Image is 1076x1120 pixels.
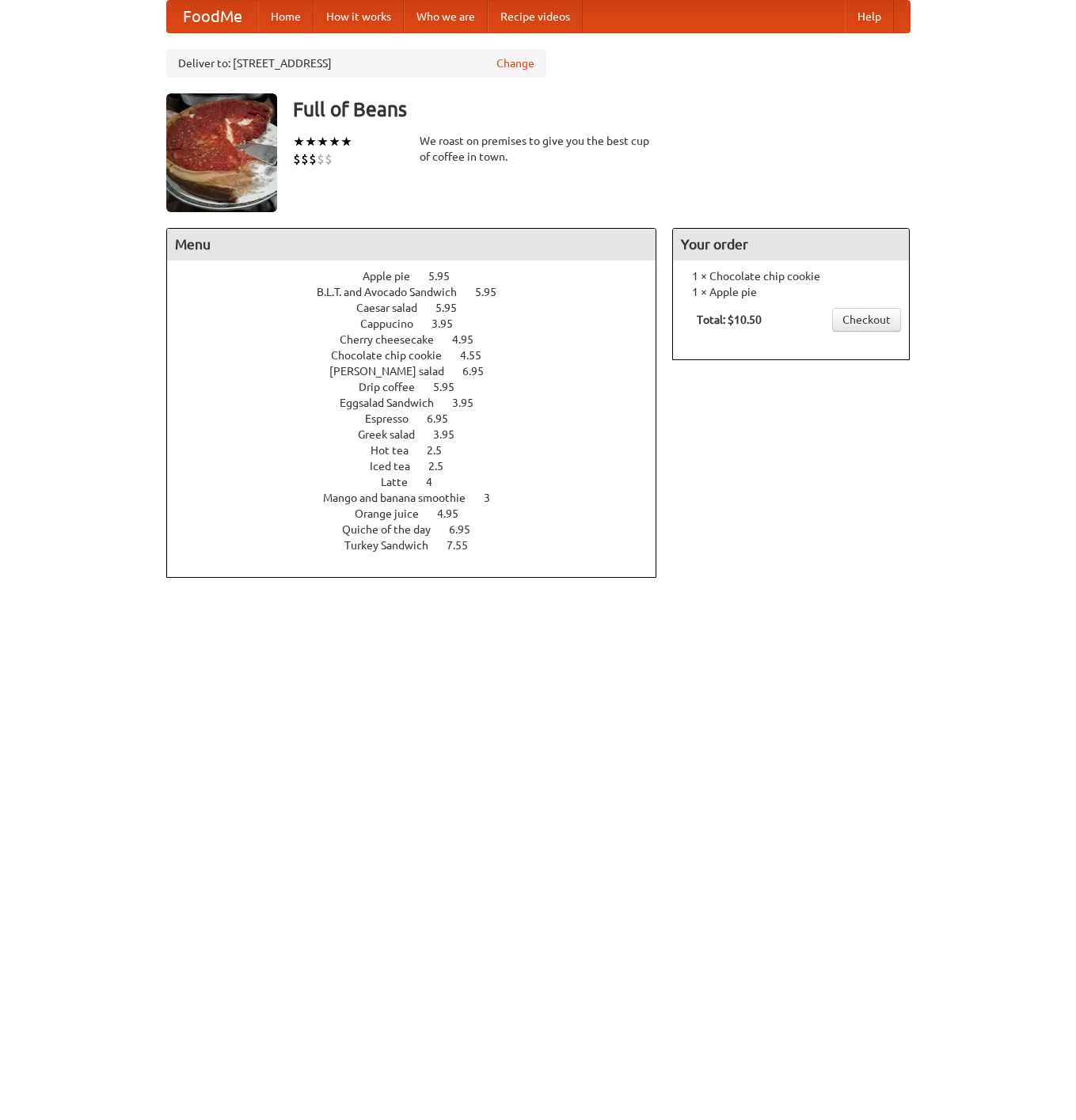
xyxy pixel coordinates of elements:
[356,302,433,314] span: Caesar salad
[433,381,470,393] span: 5.95
[462,365,500,378] span: 6.95
[340,333,450,346] span: Cherry cheesecake
[681,268,901,284] li: 1 × Chocolate chip cookie
[427,444,458,457] span: 2.5
[329,365,513,378] a: [PERSON_NAME] salad 6.95
[329,133,340,150] li: ★
[325,150,333,168] li: $
[355,507,435,520] span: Orange juice
[673,229,909,260] h4: Your order
[317,286,526,298] a: B.L.T. and Avocado Sandwich 5.95
[342,523,447,536] span: Quiche of the day
[309,150,317,168] li: $
[452,397,489,409] span: 3.95
[433,428,470,441] span: 3.95
[475,286,512,298] span: 5.95
[317,286,473,298] span: B.L.T. and Avocado Sandwich
[317,150,325,168] li: $
[365,412,424,425] span: Espresso
[359,381,431,393] span: Drip coffee
[344,539,444,552] span: Turkey Sandwich
[460,349,497,362] span: 4.55
[426,476,448,488] span: 4
[488,1,583,32] a: Recipe videos
[363,270,479,283] a: Apple pie 5.95
[681,284,901,300] li: 1 × Apple pie
[420,133,657,165] div: We roast on premises to give you the best cup of coffee in town.
[340,397,503,409] a: Eggsalad Sandwich 3.95
[167,1,258,32] a: FoodMe
[371,444,471,457] a: Hot tea 2.5
[381,476,462,488] a: Latte 4
[293,133,305,150] li: ★
[437,507,474,520] span: 4.95
[356,302,486,314] a: Caesar salad 5.95
[447,539,484,552] span: 7.55
[344,539,497,552] a: Turkey Sandwich 7.55
[404,1,488,32] a: Who we are
[697,313,762,326] b: Total: $10.50
[340,133,352,150] li: ★
[427,412,464,425] span: 6.95
[340,397,450,409] span: Eggsalad Sandwich
[166,49,546,78] div: Deliver to: [STREET_ADDRESS]
[340,333,503,346] a: Cherry cheesecake 4.95
[358,428,484,441] a: Greek salad 3.95
[360,317,482,330] a: Cappucino 3.95
[432,317,469,330] span: 3.95
[331,349,511,362] a: Chocolate chip cookie 4.55
[258,1,314,32] a: Home
[329,365,460,378] span: [PERSON_NAME] salad
[301,150,309,168] li: $
[314,1,404,32] a: How it works
[293,93,911,125] h3: Full of Beans
[166,93,277,212] img: angular.jpg
[331,349,458,362] span: Chocolate chip cookie
[360,317,429,330] span: Cappucino
[317,133,329,150] li: ★
[370,460,426,473] span: Iced tea
[365,412,477,425] a: Espresso 6.95
[381,476,424,488] span: Latte
[323,492,481,504] span: Mango and banana smoothie
[323,492,519,504] a: Mango and banana smoothie 3
[832,308,901,332] a: Checkout
[428,270,466,283] span: 5.95
[358,428,431,441] span: Greek salad
[371,444,424,457] span: Hot tea
[355,507,488,520] a: Orange juice 4.95
[484,492,506,504] span: 3
[293,150,301,168] li: $
[428,460,459,473] span: 2.5
[452,333,489,346] span: 4.95
[167,229,656,260] h4: Menu
[435,302,473,314] span: 5.95
[342,523,500,536] a: Quiche of the day 6.95
[359,381,484,393] a: Drip coffee 5.95
[305,133,317,150] li: ★
[363,270,426,283] span: Apple pie
[370,460,473,473] a: Iced tea 2.5
[449,523,486,536] span: 6.95
[496,55,534,71] a: Change
[845,1,894,32] a: Help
